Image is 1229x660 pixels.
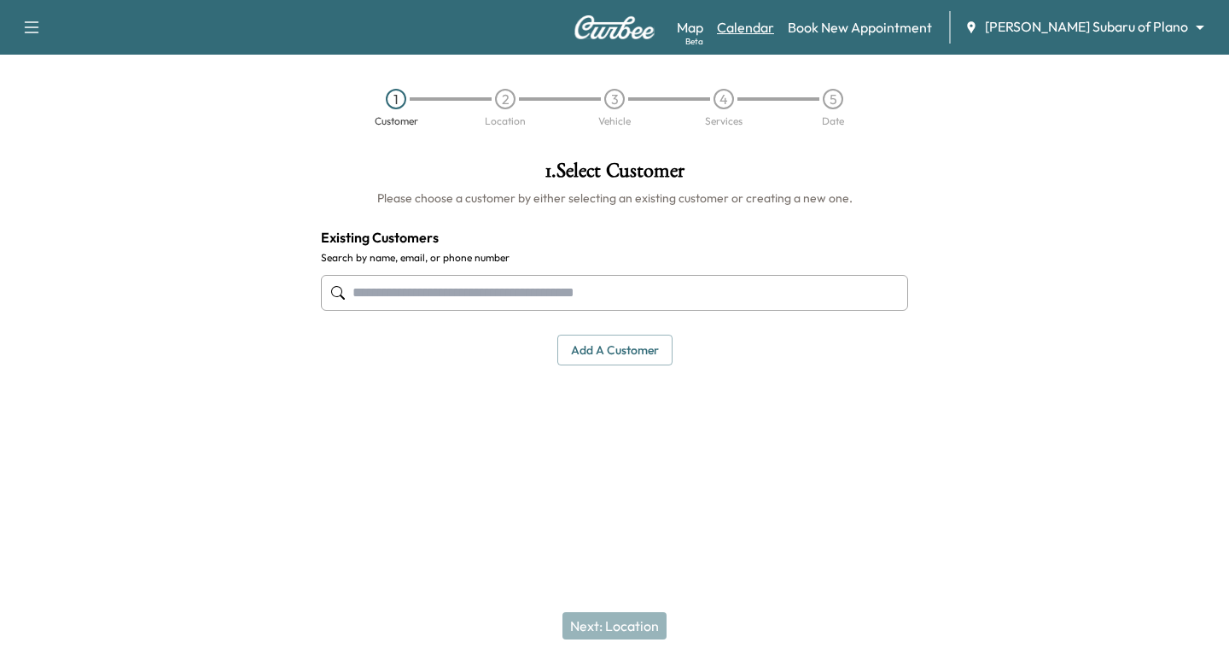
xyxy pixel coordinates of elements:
label: Search by name, email, or phone number [321,251,908,265]
div: 5 [823,89,843,109]
a: Calendar [717,17,774,38]
span: [PERSON_NAME] Subaru of Plano [985,17,1188,37]
a: Book New Appointment [788,17,932,38]
button: Add a customer [557,335,673,366]
div: Beta [685,35,703,48]
div: Vehicle [598,116,631,126]
a: MapBeta [677,17,703,38]
h4: Existing Customers [321,227,908,248]
div: Date [822,116,844,126]
h1: 1 . Select Customer [321,161,908,190]
div: 4 [714,89,734,109]
div: 1 [386,89,406,109]
img: Curbee Logo [574,15,655,39]
div: Customer [375,116,418,126]
div: Services [705,116,743,126]
h6: Please choose a customer by either selecting an existing customer or creating a new one. [321,190,908,207]
div: 3 [604,89,625,109]
div: 2 [495,89,515,109]
div: Location [485,116,526,126]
